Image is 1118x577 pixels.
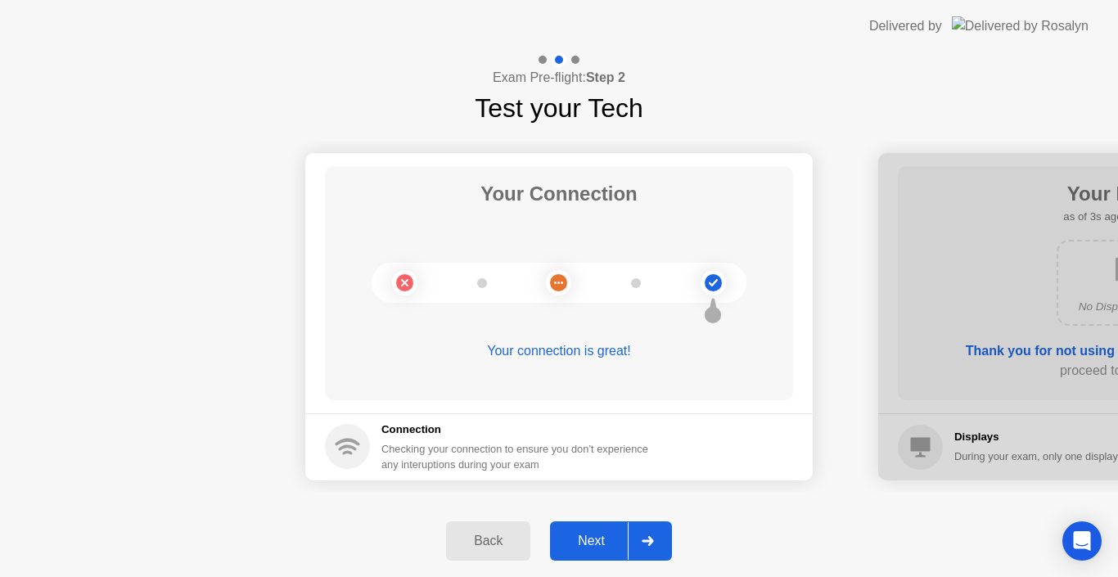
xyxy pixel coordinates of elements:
[381,441,658,472] div: Checking your connection to ensure you don’t experience any interuptions during your exam
[446,521,530,561] button: Back
[586,70,625,84] b: Step 2
[451,534,525,548] div: Back
[475,88,643,128] h1: Test your Tech
[325,341,793,361] div: Your connection is great!
[493,68,625,88] h4: Exam Pre-flight:
[550,521,672,561] button: Next
[381,421,658,438] h5: Connection
[480,179,638,209] h1: Your Connection
[555,534,628,548] div: Next
[1062,521,1102,561] div: Open Intercom Messenger
[869,16,942,36] div: Delivered by
[952,16,1089,35] img: Delivered by Rosalyn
